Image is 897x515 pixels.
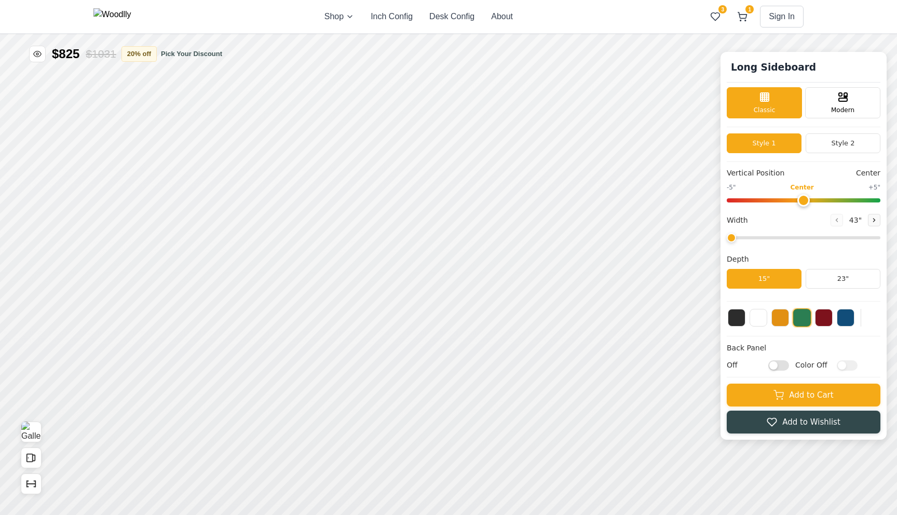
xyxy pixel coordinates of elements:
button: About [491,10,513,23]
span: -5" [727,183,736,192]
button: Sign In [760,6,804,28]
button: Shop [324,10,354,23]
button: Pick Your Discount [161,49,222,59]
span: 1 [745,5,754,13]
button: Open All Doors and Drawers [21,448,42,468]
button: 20% off [121,46,157,62]
button: 1 [733,7,752,26]
span: Center [790,183,813,192]
span: Classic [754,105,776,115]
button: 3 [706,7,725,26]
button: Style 1 [727,133,801,153]
button: View Gallery [21,422,42,442]
span: Center [856,168,880,179]
h4: Back Panel [727,343,880,354]
button: Desk Config [429,10,474,23]
button: Red [815,309,833,327]
span: Width [727,215,748,226]
button: Yellow [771,309,789,327]
button: Green [793,308,811,327]
span: Vertical Position [727,168,784,179]
img: Woodlly [93,8,131,25]
span: Depth [727,254,749,265]
button: Style 2 [806,133,880,153]
button: Toggle price visibility [29,46,46,62]
h1: Long Sideboard [727,58,820,77]
img: Gallery [21,422,41,442]
button: Add to Cart [727,384,880,406]
input: Color Off [837,360,858,370]
input: Off [768,360,789,370]
button: 23" [806,269,880,289]
button: Blue [837,309,854,327]
button: White [750,309,767,327]
span: +5" [868,183,880,192]
span: 43 " [847,215,864,226]
button: Black [728,309,745,327]
button: Add to Wishlist [727,411,880,433]
button: 15" [727,269,801,289]
span: Off [727,360,763,371]
span: Modern [831,105,854,115]
span: Color Off [795,360,832,371]
button: Show Dimensions [21,473,42,494]
span: 3 [718,5,727,13]
button: Inch Config [371,10,413,23]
